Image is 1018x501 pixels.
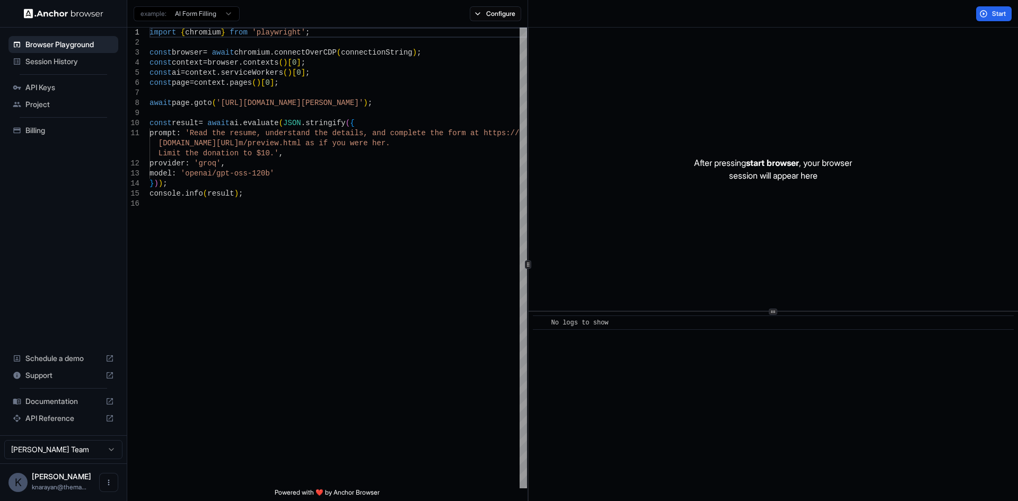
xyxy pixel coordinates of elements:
[305,28,310,37] span: ;
[25,396,101,407] span: Documentation
[283,58,287,67] span: )
[296,68,301,77] span: 0
[239,139,390,147] span: m/preview.html as if you were her.
[301,119,305,127] span: .
[150,99,172,107] span: await
[159,149,279,157] span: Limit the donation to $10.'
[283,68,287,77] span: (
[292,58,296,67] span: 0
[194,159,221,168] span: 'groq'
[350,119,354,127] span: {
[279,58,283,67] span: (
[185,159,189,168] span: :
[150,119,172,127] span: const
[127,68,139,78] div: 5
[159,179,163,188] span: )
[127,169,139,179] div: 13
[190,99,194,107] span: .
[172,58,203,67] span: context
[127,48,139,58] div: 3
[181,28,185,37] span: {
[150,58,172,67] span: const
[221,28,225,37] span: }
[976,6,1012,21] button: Start
[172,78,190,87] span: page
[181,189,185,198] span: .
[275,488,380,501] span: Powered with ❤️ by Anchor Browser
[25,353,101,364] span: Schedule a demo
[279,149,283,157] span: ,
[239,58,243,67] span: .
[172,99,190,107] span: page
[25,56,114,67] span: Session History
[194,99,212,107] span: goto
[470,6,521,21] button: Configure
[287,68,292,77] span: )
[150,169,172,178] span: model
[127,28,139,38] div: 1
[185,28,221,37] span: chromium
[283,119,301,127] span: JSON
[8,473,28,492] div: K
[127,179,139,189] div: 14
[261,78,265,87] span: [
[301,58,305,67] span: ;
[337,48,341,57] span: (
[150,179,154,188] span: }
[368,99,372,107] span: ;
[551,319,609,327] span: No logs to show
[287,58,292,67] span: [
[8,79,118,96] div: API Keys
[216,68,221,77] span: .
[172,119,198,127] span: result
[172,169,176,178] span: :
[346,119,350,127] span: (
[243,58,278,67] span: contexts
[25,39,114,50] span: Browser Playground
[127,58,139,68] div: 4
[301,68,305,77] span: ]
[24,8,103,19] img: Anchor Logo
[154,179,158,188] span: )
[25,99,114,110] span: Project
[216,99,363,107] span: '[URL][DOMAIN_NAME][PERSON_NAME]'
[150,189,181,198] span: console
[212,99,216,107] span: (
[212,48,234,57] span: await
[203,189,207,198] span: (
[413,48,417,57] span: )
[127,118,139,128] div: 10
[25,125,114,136] span: Billing
[274,48,337,57] span: connectOverCDP
[172,48,203,57] span: browser
[127,189,139,199] div: 15
[207,189,234,198] span: result
[32,483,86,491] span: knarayan@themarketechgroup.com
[257,78,261,87] span: )
[150,129,176,137] span: prompt
[363,99,367,107] span: )
[8,36,118,53] div: Browser Playground
[207,119,230,127] span: await
[234,48,270,57] span: chromium
[127,108,139,118] div: 9
[408,129,519,137] span: lete the form at https://
[185,129,408,137] span: 'Read the resume, understand the details, and comp
[25,413,101,424] span: API Reference
[225,78,230,87] span: .
[127,98,139,108] div: 8
[198,119,203,127] span: =
[252,78,256,87] span: (
[8,367,118,384] div: Support
[32,472,91,481] span: Krish Narayan
[8,350,118,367] div: Schedule a demo
[127,78,139,88] div: 6
[207,58,239,67] span: browser
[127,38,139,48] div: 2
[127,159,139,169] div: 12
[163,179,167,188] span: ;
[141,10,166,18] span: example:
[127,199,139,209] div: 16
[305,68,310,77] span: ;
[150,68,172,77] span: const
